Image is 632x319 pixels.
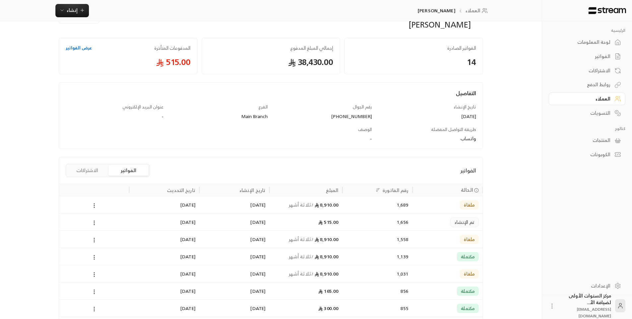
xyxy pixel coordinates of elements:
span: مكتملة [461,288,475,294]
span: / ثلاثة أشهر [289,270,314,278]
div: 8,910.00 [273,265,338,282]
div: [DATE] [203,214,265,230]
button: الفواتير [108,165,148,176]
nav: breadcrumb [418,7,490,14]
span: الحالة [461,186,473,193]
div: 1,656 [346,214,408,230]
div: تاريخ الإنشاء [240,186,265,194]
span: مكتملة [461,253,475,260]
div: العملاء [557,96,610,102]
div: 8,910.00 [273,231,338,248]
a: العملاء [465,7,490,14]
div: [DATE] [133,283,195,299]
img: Logo [588,7,627,14]
div: 1,558 [346,231,408,248]
span: واتساب [460,134,476,143]
div: المبلغ [326,186,338,194]
div: 515.00 [273,214,338,230]
span: إجمالي المبلغ المدفوع [209,45,333,51]
span: عنوان البريد الإلكتروني [122,103,164,111]
div: 1,689 [346,196,408,213]
span: تم الإنشاء [455,219,474,225]
a: الاشتراكات [549,64,625,77]
a: المدفوعات المتأخرةعرض الفواتير515.00 [59,38,197,74]
div: التسويات [557,110,610,116]
span: / ثلاثة أشهر [289,235,314,243]
div: 8,910.00 [273,196,338,213]
div: [DATE] [203,283,265,299]
span: تاريخ الإنشاء [454,103,476,111]
div: 300.00 [273,300,338,317]
span: الوصف [358,126,372,133]
span: 38,430.00 [209,57,333,67]
span: / ثلاثة أشهر [289,201,314,209]
p: [PERSON_NAME] [418,7,456,14]
div: مركز السنوات الأولى لضيافة الأ... [559,292,611,319]
div: الفواتير [557,53,610,60]
div: رقم الفاتورة [383,186,408,194]
div: [DATE] [133,248,195,265]
span: الفرع [258,103,268,111]
div: الإعدادات [557,283,610,289]
a: المنتجات [549,134,625,147]
div: 855 [346,300,408,317]
div: [DATE] [133,300,195,317]
div: لوحة المعلومات [557,39,610,45]
p: الرئيسية [549,28,625,33]
div: [DATE] [378,113,476,120]
button: إنشاء [55,4,89,17]
div: - [66,113,164,120]
div: تاريخ التحديث [167,186,195,194]
span: الفواتير الصادرة [351,45,476,51]
div: Main Branch [170,113,268,120]
div: المنتجات [557,137,610,144]
div: الكوبونات [557,151,610,158]
div: 165.00 [273,283,338,299]
div: [PERSON_NAME] [409,19,471,30]
div: 8,910.00 [273,248,338,265]
div: [DATE] [133,265,195,282]
div: 1,031 [346,265,408,282]
span: التفاصيل [456,89,476,98]
div: [DATE] [203,300,265,317]
span: مكتملة [461,305,475,312]
div: [DATE] [203,231,265,248]
span: 515.00 [66,57,190,67]
button: Sort [374,186,382,194]
span: إنشاء [67,6,78,14]
a: لوحة المعلومات [549,36,625,49]
div: [PHONE_NUMBER] [274,113,372,120]
span: المدفوعات المتأخرة [154,45,190,51]
p: كتالوج [549,126,625,131]
span: 14 [351,57,476,67]
div: [DATE] [133,196,195,213]
a: الإعدادات [549,279,625,292]
div: [DATE] [203,248,265,265]
div: روابط الدفع [557,81,610,88]
div: - [170,135,372,142]
button: الاشتراكات [67,165,107,176]
div: الاشتراكات [557,67,610,74]
a: التسويات [549,106,625,119]
div: 1,139 [346,248,408,265]
a: الفواتير [549,50,625,63]
span: ملغاة [464,202,475,208]
span: رقم الجوال [353,103,372,111]
span: / ثلاثة أشهر [289,252,314,261]
div: [DATE] [203,196,265,213]
a: الكوبونات [549,148,625,161]
span: ملغاة [464,236,475,243]
a: روابط الدفع [549,78,625,91]
span: الفواتير [460,166,476,174]
a: العملاء [549,93,625,105]
div: 856 [346,283,408,299]
span: ملغاة [464,271,475,277]
div: [DATE] [133,214,195,230]
div: [DATE] [133,231,195,248]
a: عرض الفواتير [66,45,92,51]
div: [DATE] [203,265,265,282]
span: طريقة التواصل المفضلة [431,126,476,133]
